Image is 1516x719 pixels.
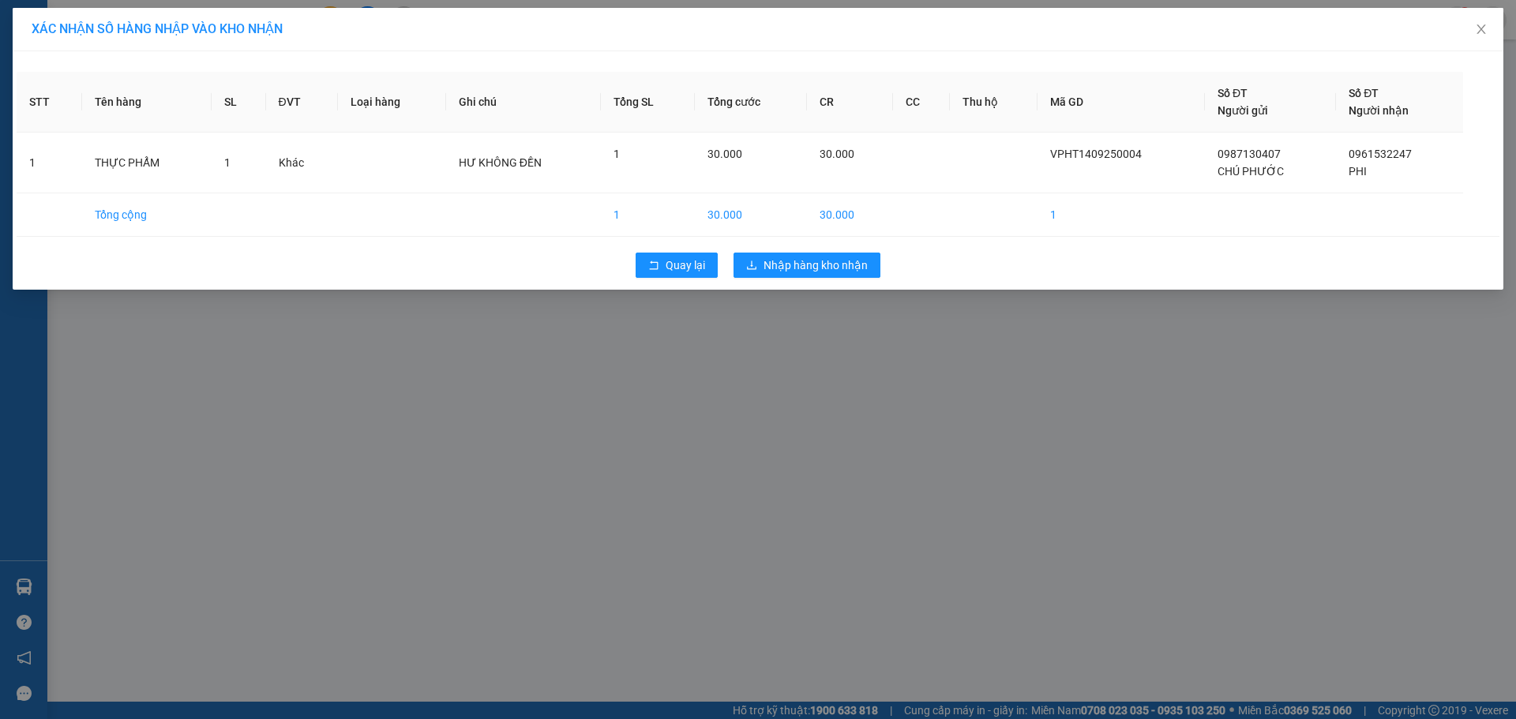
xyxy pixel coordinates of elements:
th: Thu hộ [950,72,1037,133]
button: downloadNhập hàng kho nhận [734,253,880,278]
span: 0987130407 [1218,148,1281,160]
td: Khác [266,133,339,193]
span: rollback [648,260,659,272]
span: HƯ KHÔNG ĐỀN [459,156,542,169]
span: Người nhận [1349,104,1409,117]
img: logo.jpg [20,20,99,99]
span: close [1475,23,1488,36]
th: Tổng SL [601,72,695,133]
span: 30.000 [820,148,854,160]
th: Tổng cước [695,72,807,133]
td: THỰC PHẨM [82,133,212,193]
td: 1 [601,193,695,237]
span: CHÚ PHƯỚC [1218,165,1284,178]
li: Hotline: 1900 8153 [148,58,660,78]
th: Ghi chú [446,72,602,133]
th: ĐVT [266,72,339,133]
span: Số ĐT [1218,87,1248,99]
th: Loại hàng [338,72,445,133]
span: 1 [224,156,231,169]
span: 0961532247 [1349,148,1412,160]
button: rollbackQuay lại [636,253,718,278]
span: 30.000 [707,148,742,160]
th: STT [17,72,82,133]
span: Số ĐT [1349,87,1379,99]
td: 1 [1038,193,1205,237]
td: 30.000 [695,193,807,237]
th: Mã GD [1038,72,1205,133]
span: XÁC NHẬN SỐ HÀNG NHẬP VÀO KHO NHẬN [32,21,283,36]
span: 1 [614,148,620,160]
span: Người gửi [1218,104,1268,117]
span: Quay lại [666,257,705,274]
td: 1 [17,133,82,193]
span: download [746,260,757,272]
li: [STREET_ADDRESS][PERSON_NAME]. [GEOGRAPHIC_DATA], Tỉnh [GEOGRAPHIC_DATA] [148,39,660,58]
button: Close [1459,8,1503,52]
span: Nhập hàng kho nhận [764,257,868,274]
span: PHI [1349,165,1367,178]
td: 30.000 [807,193,893,237]
th: Tên hàng [82,72,212,133]
th: CR [807,72,893,133]
b: GỬI : PV Q10 [20,114,145,140]
th: SL [212,72,266,133]
span: VPHT1409250004 [1050,148,1142,160]
td: Tổng cộng [82,193,212,237]
th: CC [893,72,950,133]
